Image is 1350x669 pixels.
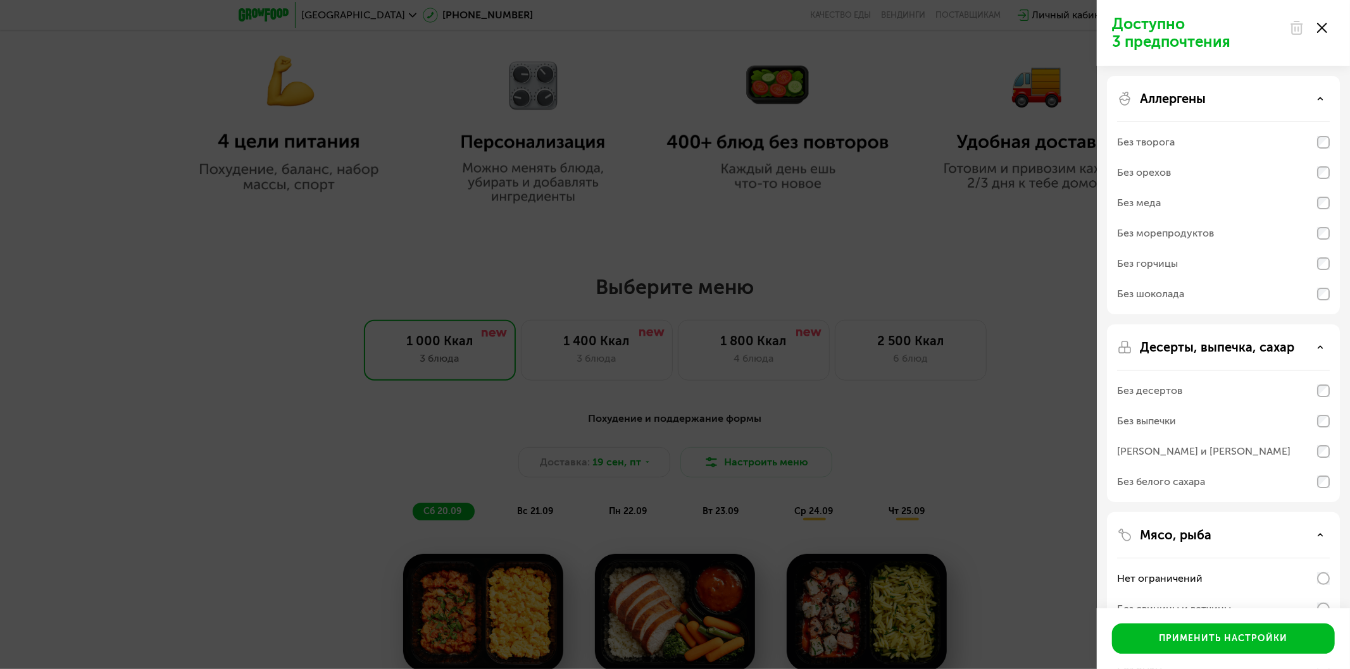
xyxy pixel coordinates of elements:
div: Без орехов [1117,165,1171,180]
p: Доступно 3 предпочтения [1112,15,1282,51]
div: Без меда [1117,195,1161,211]
button: Применить настройки [1112,623,1335,654]
div: Без творога [1117,135,1175,150]
div: [PERSON_NAME] и [PERSON_NAME] [1117,444,1291,459]
div: Без белого сахара [1117,474,1205,489]
div: Без горчицы [1117,256,1178,271]
div: Применить настройки [1159,632,1288,645]
div: Без шоколада [1117,286,1184,302]
div: Без выпечки [1117,414,1176,429]
div: Без десертов [1117,383,1182,398]
div: Без морепродуктов [1117,226,1214,241]
p: Аллергены [1140,91,1206,106]
div: Без свинины и ветчины [1117,601,1231,617]
div: Нет ограничений [1117,571,1203,586]
p: Мясо, рыба [1140,527,1211,543]
p: Десерты, выпечка, сахар [1140,340,1294,355]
